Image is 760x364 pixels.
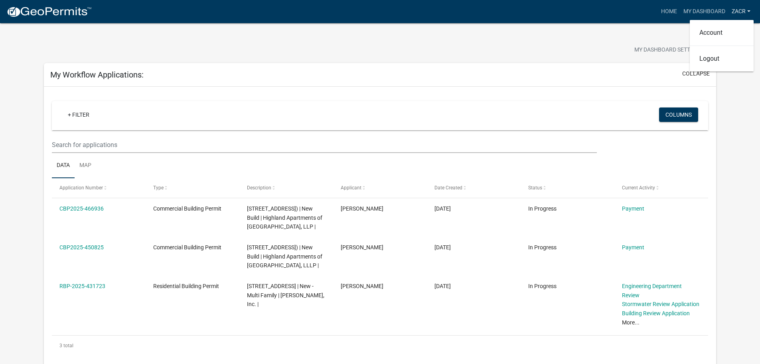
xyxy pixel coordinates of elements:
span: 07/16/2025 [434,244,451,251]
span: In Progress [528,244,557,251]
span: 905 N Highland Ave (Building #2) | New Build | Highland Apartments of New Ulm, LLP | [247,205,322,230]
datatable-header-cell: Description [239,178,333,197]
span: Date Created [434,185,462,191]
span: 06/05/2025 [434,283,451,289]
span: Applicant [341,185,361,191]
span: Application Number [59,185,103,191]
a: More... [622,319,640,326]
input: Search for applications [52,137,596,153]
span: 08/20/2025 [434,205,451,212]
span: Type [153,185,164,191]
span: My Dashboard Settings [634,46,703,55]
span: Commercial Building Permit [153,205,221,212]
a: + Filter [61,107,96,122]
button: collapse [682,70,710,78]
datatable-header-cell: Type [146,178,239,197]
h5: My Workflow Applications: [50,70,144,80]
div: 3 total [52,336,708,356]
span: Description [247,185,271,191]
span: 901 North Highland Avenue (Building #1) | New Build | Highland Apartments of New Ulm, LLLP | [247,244,322,269]
button: Columns [659,107,698,122]
a: Home [658,4,680,19]
a: RBP-2025-431723 [59,283,105,289]
a: Logout [690,49,754,68]
a: zacr [728,4,754,19]
div: zacr [690,20,754,72]
span: Zac Rosenow [341,283,383,289]
span: In Progress [528,205,557,212]
a: CBP2025-466936 [59,205,104,212]
span: Zac Rosenow [341,244,383,251]
datatable-header-cell: Application Number [52,178,146,197]
span: In Progress [528,283,557,289]
a: Account [690,23,754,42]
a: Map [75,153,96,179]
a: Engineering Department Review [622,283,682,298]
span: Status [528,185,542,191]
span: Commercial Building Permit [153,244,221,251]
a: Building Review Application [622,310,690,316]
a: My Dashboard [680,4,728,19]
a: CBP2025-450825 [59,244,104,251]
div: collapse [44,87,716,364]
datatable-header-cell: Status [520,178,614,197]
span: Residential Building Permit [153,283,219,289]
a: Data [52,153,75,179]
span: 1400 6TH ST N | New - Multi Family | Kuepers, Inc. | [247,283,324,308]
a: Payment [622,244,644,251]
span: Zac Rosenow [341,205,383,212]
a: Stormwater Review Application [622,301,699,307]
button: My Dashboard Settingssettings [628,42,721,58]
datatable-header-cell: Date Created [427,178,521,197]
datatable-header-cell: Current Activity [614,178,708,197]
span: Current Activity [622,185,655,191]
datatable-header-cell: Applicant [333,178,427,197]
a: Payment [622,205,644,212]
